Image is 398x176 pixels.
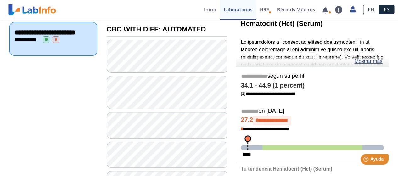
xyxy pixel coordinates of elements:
[379,5,394,14] a: ES
[260,6,270,13] span: HRA
[107,25,206,33] b: CBC WITH DIFF: AUTOMATED
[241,91,295,96] a: [1]
[241,82,384,89] h4: 34.1 - 44.9 (1 percent)
[241,108,384,115] h5: en [DATE]
[363,5,379,14] a: EN
[241,166,332,172] b: Tu tendencia Hematocrit (Hct) (Serum)
[241,73,384,80] h5: según su perfil
[241,38,384,174] p: Lo ipsumdolors a "consect ad elitsed doeiusmodtem" in ut laboree doloremagn al eni adminim ve qui...
[241,20,322,27] b: Hematocrit (Hct) (Serum)
[241,116,384,125] h4: 27.2
[342,151,391,169] iframe: Help widget launcher
[354,58,382,65] a: Mostrar más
